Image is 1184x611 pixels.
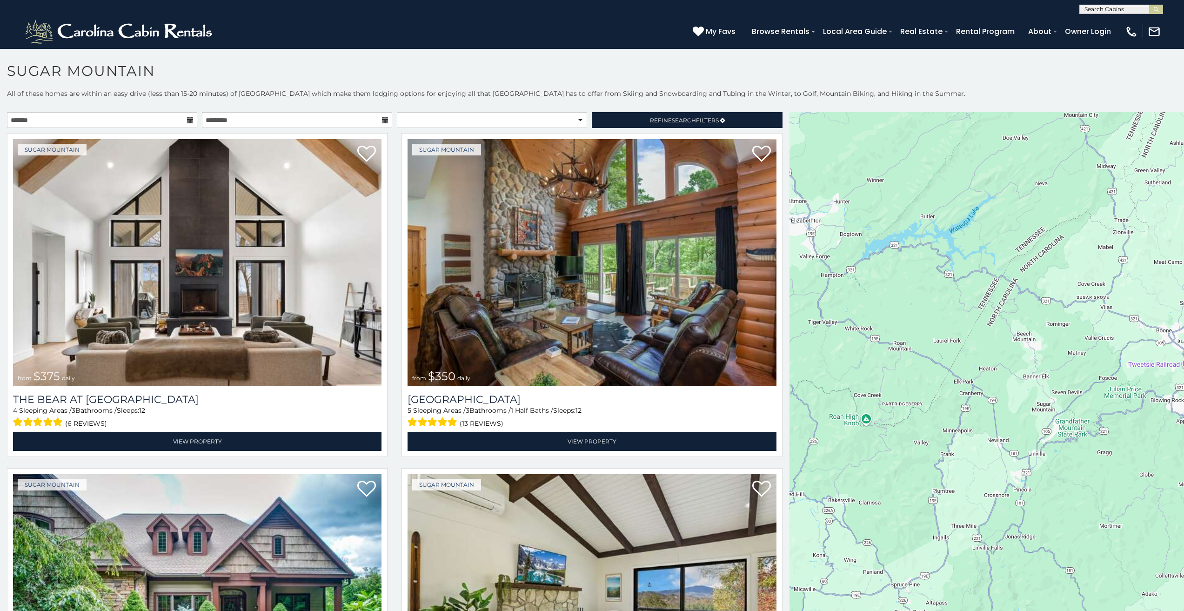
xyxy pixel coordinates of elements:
[896,23,947,40] a: Real Estate
[65,417,107,430] span: (6 reviews)
[1148,25,1161,38] img: mail-regular-white.png
[818,23,891,40] a: Local Area Guide
[428,369,455,383] span: $350
[752,145,771,164] a: Add to favorites
[706,26,736,37] span: My Favs
[1125,25,1138,38] img: phone-regular-white.png
[693,26,738,38] a: My Favs
[408,432,776,451] a: View Property
[1060,23,1116,40] a: Owner Login
[18,479,87,490] a: Sugar Mountain
[13,139,381,386] img: The Bear At Sugar Mountain
[13,432,381,451] a: View Property
[412,375,426,382] span: from
[408,139,776,386] a: Grouse Moor Lodge from $350 daily
[672,117,696,124] span: Search
[13,139,381,386] a: The Bear At Sugar Mountain from $375 daily
[357,480,376,499] a: Add to favorites
[951,23,1019,40] a: Rental Program
[357,145,376,164] a: Add to favorites
[13,393,381,406] a: The Bear At [GEOGRAPHIC_DATA]
[575,406,582,415] span: 12
[592,112,782,128] a: RefineSearchFilters
[412,479,481,490] a: Sugar Mountain
[33,369,60,383] span: $375
[72,406,75,415] span: 3
[408,139,776,386] img: Grouse Moor Lodge
[13,393,381,406] h3: The Bear At Sugar Mountain
[460,417,503,430] span: (13 reviews)
[13,406,17,415] span: 4
[13,406,381,430] div: Sleeping Areas / Bathrooms / Sleeps:
[747,23,814,40] a: Browse Rentals
[18,144,87,155] a: Sugar Mountain
[457,375,470,382] span: daily
[752,480,771,499] a: Add to favorites
[408,406,776,430] div: Sleeping Areas / Bathrooms / Sleeps:
[408,393,776,406] a: [GEOGRAPHIC_DATA]
[23,18,216,46] img: White-1-2.png
[408,393,776,406] h3: Grouse Moor Lodge
[18,375,32,382] span: from
[466,406,469,415] span: 3
[650,117,719,124] span: Refine Filters
[511,406,553,415] span: 1 Half Baths /
[1023,23,1056,40] a: About
[408,406,411,415] span: 5
[139,406,145,415] span: 12
[412,144,481,155] a: Sugar Mountain
[62,375,75,382] span: daily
